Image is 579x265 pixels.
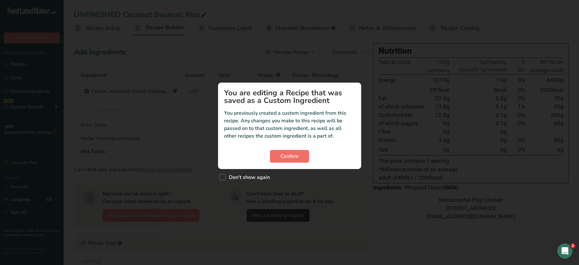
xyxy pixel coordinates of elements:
[224,89,355,104] h1: You are editing a Recipe that was saved as a Custom Ingredient
[270,150,309,163] button: Confirm
[226,174,270,180] span: Don't show again
[280,153,299,160] span: Confirm
[570,243,575,248] span: 2
[224,109,355,140] p: You previously created a custom ingredient from this recipe. Any changes you make to this recipe ...
[557,243,573,259] iframe: Intercom live chat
